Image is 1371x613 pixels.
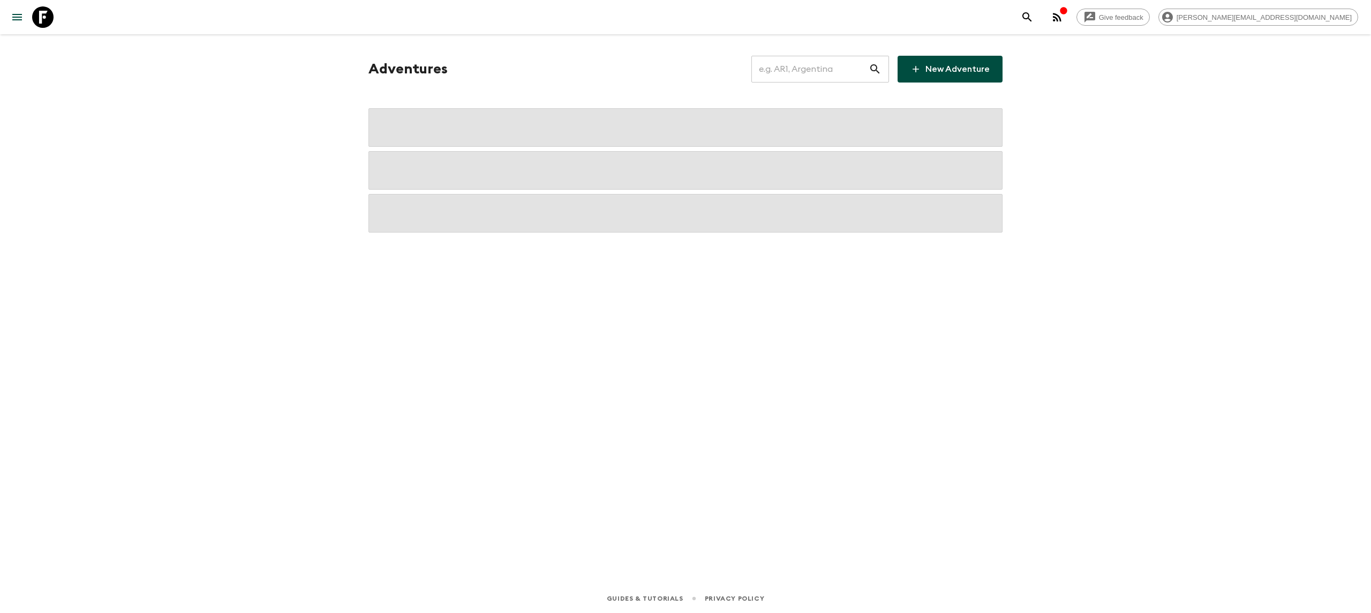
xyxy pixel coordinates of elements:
[898,56,1003,83] a: New Adventure
[1158,9,1358,26] div: [PERSON_NAME][EMAIL_ADDRESS][DOMAIN_NAME]
[6,6,28,28] button: menu
[1076,9,1150,26] a: Give feedback
[607,593,683,604] a: Guides & Tutorials
[1093,13,1149,21] span: Give feedback
[1016,6,1038,28] button: search adventures
[751,54,869,84] input: e.g. AR1, Argentina
[705,593,764,604] a: Privacy Policy
[1171,13,1358,21] span: [PERSON_NAME][EMAIL_ADDRESS][DOMAIN_NAME]
[368,58,448,80] h1: Adventures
